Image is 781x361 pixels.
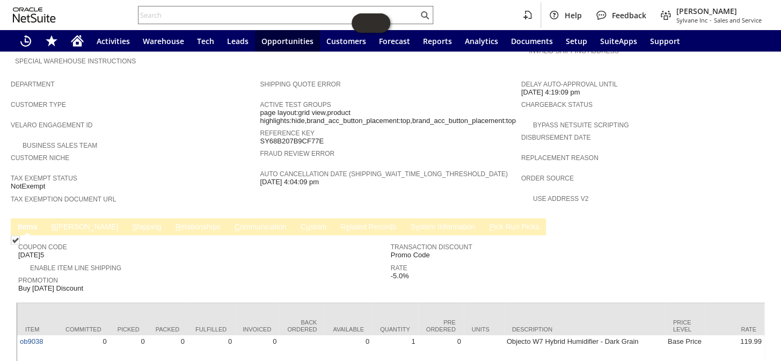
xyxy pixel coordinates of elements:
a: Transaction Discount [391,243,472,251]
div: Rate [713,326,756,332]
span: P [489,222,494,231]
a: Tech [191,30,221,52]
a: Customer Niche [11,154,69,162]
span: Support [650,36,680,46]
span: -5.0% [391,272,409,280]
span: [PERSON_NAME] [676,6,762,16]
span: e [346,222,350,231]
div: Available [333,326,364,332]
a: Order Source [521,175,574,182]
a: Promotion [18,277,58,284]
div: Item [25,326,49,332]
input: Search [138,9,418,21]
div: Description [512,326,657,332]
a: Special Warehouse Instructions [15,57,136,65]
a: Customer Type [11,101,66,109]
a: Items [15,222,40,233]
div: Price Level [673,319,697,332]
span: page layout:grid view,product highlights:hide,brand_acc_button_placement:top,brand_acc_button_pla... [260,109,515,125]
a: Customers [320,30,373,52]
iframe: Click here to launch Oracle Guided Learning Help Panel [352,13,390,33]
a: Coupon Code [18,243,67,251]
div: Pre Ordered [426,319,456,332]
span: Feedback [612,10,646,20]
a: Home [64,30,90,52]
a: Custom [298,222,329,233]
span: Tech [197,36,214,46]
a: Setup [559,30,594,52]
div: Packed [156,326,179,332]
a: Documents [505,30,559,52]
span: - [710,16,712,24]
span: NotExempt [11,182,45,191]
a: Tax Exemption Document URL [11,196,116,203]
span: Opportunities [261,36,313,46]
a: Bypass NetSuite Scripting [533,121,629,129]
img: Checked [11,235,20,244]
a: Chargeback Status [521,101,593,109]
span: Buy [DATE] Discount [18,284,83,293]
span: u [306,222,310,231]
span: I [18,222,20,231]
div: Fulfilled [195,326,227,332]
a: Replacement reason [521,154,598,162]
span: Oracle Guided Learning Widget. To move around, please hold and drag [371,13,390,33]
span: Promo Code [391,251,430,259]
a: Auto Cancellation Date (shipping_wait_time_long_threshold_date) [260,170,507,178]
a: Reference Key [260,129,314,137]
a: Support [644,30,687,52]
a: Use Address V2 [533,195,588,203]
span: Documents [511,36,553,46]
span: S [132,222,137,231]
div: Back Ordered [287,319,317,332]
span: SY68B207B9CF77E [260,137,324,146]
a: Warehouse [136,30,191,52]
span: [DATE] 4:04:09 pm [260,178,319,186]
a: Fraud Review Error [260,150,334,157]
svg: logo [13,8,56,23]
div: Invoiced [243,326,271,332]
span: y [415,222,419,231]
a: Analytics [458,30,505,52]
a: Tax Exempt Status [11,175,77,182]
a: Delay Auto-Approval Until [521,81,617,88]
span: Leads [227,36,249,46]
div: Committed [65,326,101,332]
span: Activities [97,36,130,46]
a: Reports [417,30,458,52]
span: SuiteApps [600,36,637,46]
span: Reports [423,36,452,46]
a: Business Sales Team [23,142,97,149]
a: Relationships [173,222,223,233]
span: Sales and Service [714,16,762,24]
a: Forecast [373,30,417,52]
span: Customers [326,36,366,46]
a: Active Test Groups [260,101,331,109]
a: Communication [232,222,289,233]
a: B[PERSON_NAME] [49,222,121,233]
svg: Recent Records [19,34,32,47]
a: Disbursement Date [521,134,591,141]
div: Shortcuts [39,30,64,52]
div: Quantity [380,326,410,332]
span: [DATE]5 [18,251,44,259]
a: Velaro Engagement ID [11,121,92,129]
svg: Shortcuts [45,34,58,47]
span: [DATE] 4:19:09 pm [521,88,580,97]
span: Warehouse [143,36,184,46]
span: Sylvane Inc [676,16,707,24]
div: Units [472,326,496,332]
svg: Home [71,34,84,47]
a: ob9038 [20,337,43,345]
span: Forecast [379,36,410,46]
span: R [176,222,181,231]
span: Help [565,10,582,20]
a: Pick Run Picks [486,222,542,233]
svg: Search [418,9,431,21]
a: Rate [391,264,407,272]
a: Enable Item Line Shipping [30,264,121,272]
a: Shipping [129,222,164,233]
a: Unrolled view on [751,220,764,233]
a: Leads [221,30,255,52]
span: B [52,222,56,231]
